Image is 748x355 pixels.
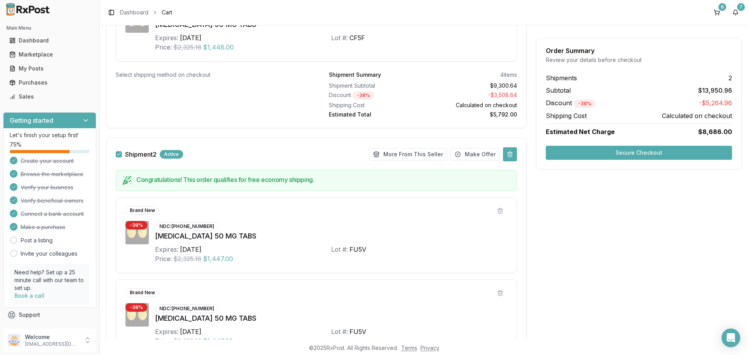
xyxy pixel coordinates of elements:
[10,131,90,139] p: Let's finish your setup first!
[737,3,745,11] div: 7
[3,308,96,322] button: Support
[329,82,420,90] div: Shipment Subtotal
[136,177,510,183] h5: Congratulations! This order qualifies for free economy shipping.
[173,254,201,263] span: $2,325.16
[21,157,74,165] span: Create your account
[331,327,348,336] div: Lot #:
[3,322,96,336] button: Feedback
[9,93,90,101] div: Sales
[331,245,348,254] div: Lot #:
[546,99,596,107] span: Discount
[125,303,147,312] div: - 38 %
[6,25,93,31] h2: Main Menu
[329,71,381,79] div: Shipment Summary
[160,150,183,159] div: Active
[349,245,366,254] div: FU5V
[21,223,65,231] span: Make a purchase
[546,73,577,83] span: Shipments
[21,237,53,244] a: Post a listing
[6,34,93,48] a: Dashboard
[21,184,73,191] span: Verify your business
[349,33,365,42] div: CF5F
[180,245,201,254] div: [DATE]
[6,48,93,62] a: Marketplace
[3,90,96,103] button: Sales
[173,42,201,52] span: $2,325.16
[9,51,90,58] div: Marketplace
[718,3,726,11] div: 6
[546,56,732,64] div: Review your details before checkout
[546,86,571,95] span: Subtotal
[574,99,596,108] div: - 38 %
[14,268,85,292] p: Need help? Set up a 25 minute call with our team to set up.
[3,34,96,47] button: Dashboard
[155,42,172,52] div: Price:
[155,336,172,346] div: Price:
[546,146,732,160] button: Secure Checkout
[125,221,147,230] div: - 38 %
[180,327,201,336] div: [DATE]
[180,33,201,42] div: [DATE]
[155,254,172,263] div: Price:
[426,91,517,100] div: - $3,508.64
[711,6,723,19] button: 6
[662,111,732,120] span: Calculated on checkout
[420,344,439,351] a: Privacy
[329,91,420,100] div: Discount
[162,9,172,16] span: Cart
[3,76,96,89] button: Purchases
[155,327,178,336] div: Expires:
[155,222,219,231] div: NDC: [PHONE_NUMBER]
[25,333,79,341] p: Welcome
[19,325,45,333] span: Feedback
[125,221,149,244] img: Tivicay 50 MG TABS
[729,6,742,19] button: 7
[331,33,348,42] div: Lot #:
[173,336,201,346] span: $2,325.16
[155,245,178,254] div: Expires:
[203,336,233,346] span: $1,447.00
[21,210,84,218] span: Connect a bank account
[329,111,420,118] div: Estimated Total
[203,42,234,52] span: $1,448.00
[125,303,149,327] img: Tivicay 50 MG TABS
[369,148,447,161] button: More From This Seller
[6,90,93,104] a: Sales
[155,33,178,42] div: Expires:
[203,254,233,263] span: $1,447.00
[546,128,615,136] span: Estimated Net Charge
[729,73,732,83] span: 2
[9,65,90,72] div: My Posts
[722,329,740,347] div: Open Intercom Messenger
[349,327,366,336] div: FU5V
[401,344,417,351] a: Terms
[9,79,90,87] div: Purchases
[120,9,148,16] a: Dashboard
[25,341,79,347] p: [EMAIL_ADDRESS][DOMAIN_NAME]
[8,334,20,346] img: User avatar
[698,127,732,136] span: $8,686.00
[125,206,159,215] div: Brand New
[546,48,732,54] div: Order Summary
[426,82,517,90] div: $9,300.64
[6,76,93,90] a: Purchases
[9,37,90,44] div: Dashboard
[10,116,53,125] h3: Getting started
[6,62,93,76] a: My Posts
[21,197,83,205] span: Verify beneficial owners
[116,71,304,79] div: Select shipping method on checkout
[426,111,517,118] div: $5,792.00
[353,91,374,100] div: - 38 %
[155,304,219,313] div: NDC: [PHONE_NUMBER]
[426,101,517,109] div: Calculated on checkout
[329,101,420,109] div: Shipping Cost
[698,86,732,95] span: $13,950.96
[155,231,507,242] div: [MEDICAL_DATA] 50 MG TABS
[155,313,507,324] div: [MEDICAL_DATA] 50 MG TABS
[500,71,517,79] div: 4 items
[3,3,53,16] img: RxPost Logo
[546,111,587,120] span: Shipping Cost
[699,98,732,108] span: -$5,264.96
[125,151,157,157] label: Shipment 2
